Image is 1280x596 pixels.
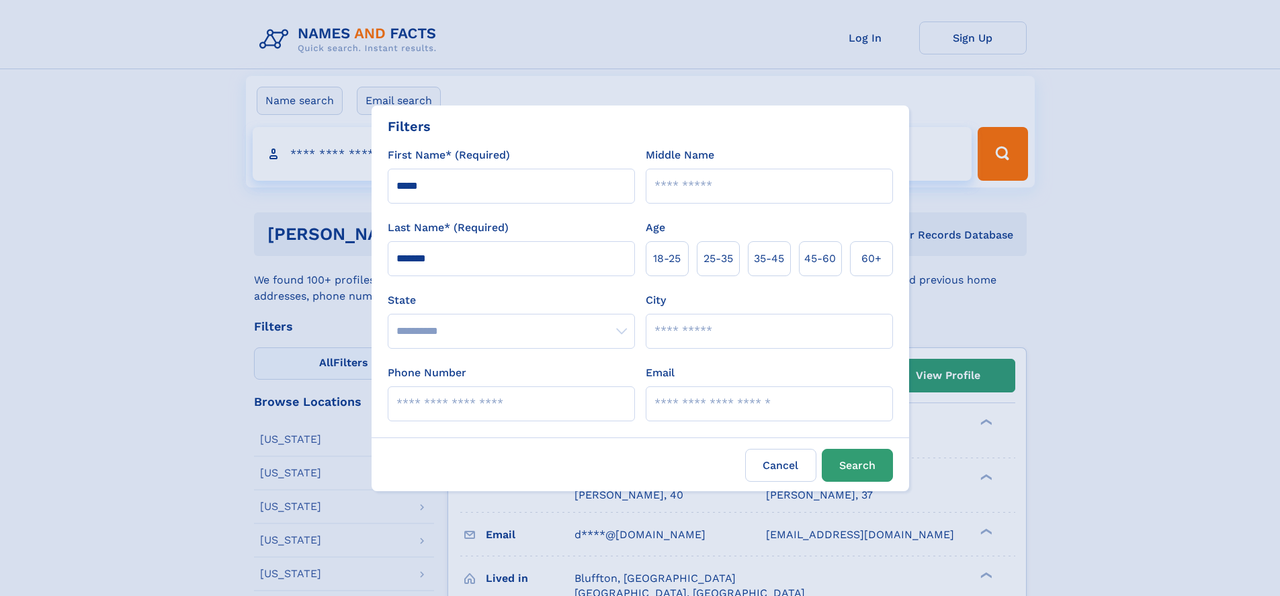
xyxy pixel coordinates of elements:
label: Age [646,220,665,236]
span: 18‑25 [653,251,681,267]
div: Filters [388,116,431,136]
span: 45‑60 [804,251,836,267]
label: Email [646,365,675,381]
span: 25‑35 [703,251,733,267]
label: State [388,292,635,308]
label: First Name* (Required) [388,147,510,163]
button: Search [822,449,893,482]
label: Last Name* (Required) [388,220,509,236]
span: 60+ [861,251,882,267]
label: Phone Number [388,365,466,381]
span: 35‑45 [754,251,784,267]
label: Cancel [745,449,816,482]
label: Middle Name [646,147,714,163]
label: City [646,292,666,308]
